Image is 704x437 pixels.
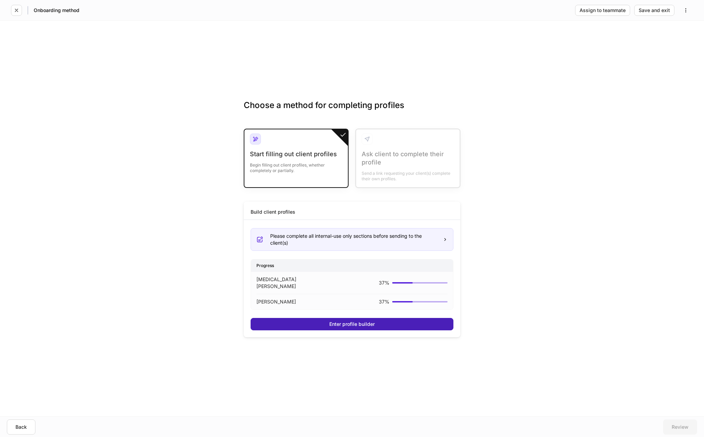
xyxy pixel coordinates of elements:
[639,8,670,13] div: Save and exit
[250,158,342,173] div: Begin filling out client profiles, whether completely or partially.
[634,5,674,16] button: Save and exit
[379,279,389,286] p: 37 %
[34,7,79,14] h5: Onboarding method
[379,298,389,305] p: 37 %
[244,100,460,122] h3: Choose a method for completing profiles
[251,209,295,215] div: Build client profiles
[575,5,630,16] button: Assign to teammate
[256,298,296,305] p: [PERSON_NAME]
[270,233,437,246] div: Please complete all internal-use only sections before sending to the client(s)
[15,425,27,429] div: Back
[7,419,35,435] button: Back
[251,318,453,330] button: Enter profile builder
[580,8,626,13] div: Assign to teammate
[251,259,453,271] div: Progress
[329,322,375,327] div: Enter profile builder
[256,276,333,290] p: [MEDICAL_DATA][PERSON_NAME]
[250,150,342,158] div: Start filling out client profiles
